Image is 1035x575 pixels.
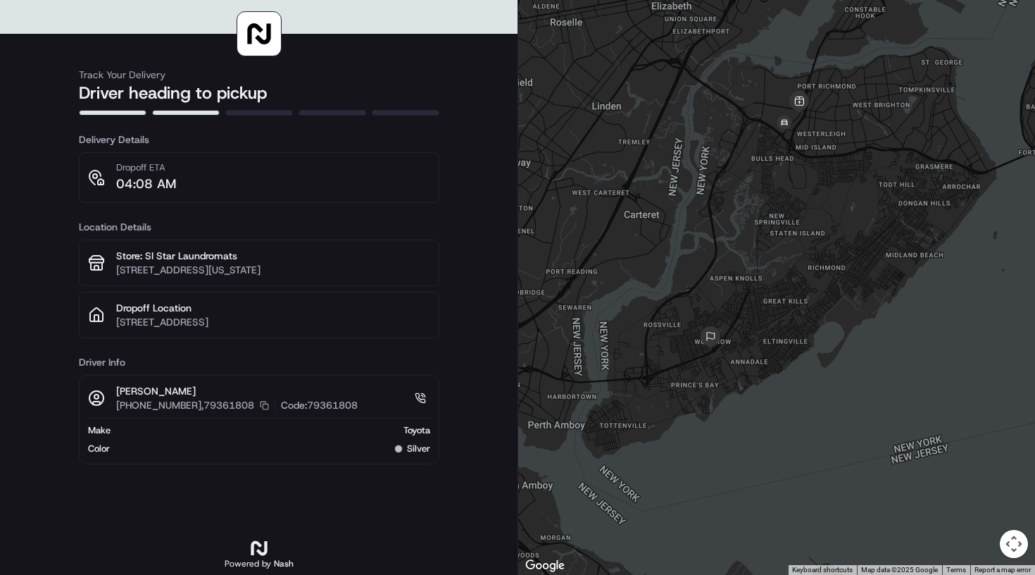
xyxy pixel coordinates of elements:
[79,132,439,147] h3: Delivery Details
[79,355,439,369] h3: Driver Info
[1000,530,1028,558] button: Map camera controls
[116,301,430,315] p: Dropoff Location
[116,384,358,398] p: [PERSON_NAME]
[225,558,294,569] h2: Powered by
[116,263,430,277] p: [STREET_ADDRESS][US_STATE]
[116,174,176,194] p: 04:08 AM
[522,557,568,575] img: Google
[116,398,254,412] p: [PHONE_NUMBER],79361808
[79,68,439,82] h3: Track Your Delivery
[281,398,358,412] p: Code: 79361808
[522,557,568,575] a: Open this area in Google Maps (opens a new window)
[116,161,176,174] p: Dropoff ETA
[407,443,430,455] span: silver
[946,566,966,574] a: Terms (opens in new tab)
[79,82,439,104] h2: Driver heading to pickup
[861,566,938,574] span: Map data ©2025 Google
[274,558,294,569] span: Nash
[116,315,430,329] p: [STREET_ADDRESS]
[79,220,439,234] h3: Location Details
[974,566,1031,574] a: Report a map error
[88,443,110,455] span: Color
[792,565,853,575] button: Keyboard shortcuts
[116,249,430,263] p: Store: SI Star Laundromats
[88,424,111,437] span: Make
[403,424,430,437] span: Toyota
